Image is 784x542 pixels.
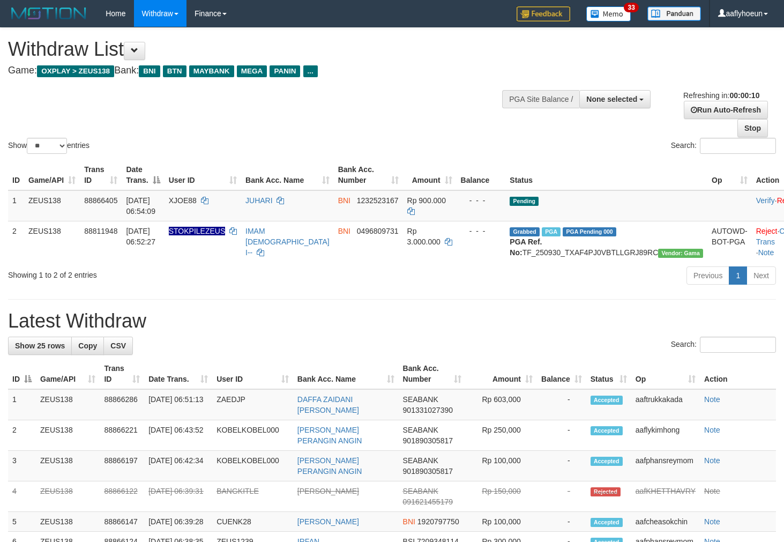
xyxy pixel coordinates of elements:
span: Accepted [591,396,623,405]
td: aaflykimhong [631,420,700,451]
th: Game/API: activate to sort column ascending [24,160,80,190]
span: 33 [624,3,638,12]
input: Search: [700,138,776,154]
td: 5 [8,512,36,532]
td: ZEUS138 [24,190,80,221]
th: Status [505,160,707,190]
td: ZEUS138 [36,389,100,420]
th: User ID: activate to sort column ascending [165,160,241,190]
span: Refreshing in: [683,91,759,100]
a: [PERSON_NAME] [297,517,359,526]
th: Trans ID: activate to sort column ascending [80,160,122,190]
span: Copy 901890305817 to clipboard [403,467,453,476]
span: Accepted [591,457,623,466]
th: Op: activate to sort column ascending [631,359,700,389]
label: Search: [671,337,776,353]
label: Show entries [8,138,89,154]
td: AUTOWD-BOT-PGA [707,221,752,262]
a: JUHARI [245,196,273,205]
td: 3 [8,451,36,481]
a: Note [704,426,720,434]
th: Trans ID: activate to sort column ascending [100,359,144,389]
th: Bank Acc. Name: activate to sort column ascending [293,359,399,389]
td: aaftrukkakada [631,389,700,420]
span: Copy 901331027390 to clipboard [403,406,453,414]
span: Rp 900.000 [407,196,446,205]
h1: Latest Withdraw [8,310,776,332]
th: Action [700,359,776,389]
th: Bank Acc. Name: activate to sort column ascending [241,160,334,190]
th: Balance [457,160,506,190]
a: Note [704,487,720,495]
td: [DATE] 06:42:34 [144,451,212,481]
h4: Game: Bank: [8,65,512,76]
span: Copy 901890305817 to clipboard [403,436,453,445]
td: 88866122 [100,481,144,512]
td: Rp 603,000 [466,389,537,420]
td: KOBELKOBEL000 [212,420,293,451]
th: Balance: activate to sort column ascending [537,359,586,389]
a: DAFFA ZAIDANI [PERSON_NAME] [297,395,359,414]
span: Rp 3.000.000 [407,227,440,246]
a: Verify [756,196,775,205]
span: Copy 0496809731 to clipboard [357,227,399,235]
td: ZEUS138 [36,512,100,532]
td: 2 [8,221,24,262]
td: 2 [8,420,36,451]
td: ZAEDJP [212,389,293,420]
td: aafKHETTHAVRY [631,481,700,512]
select: Showentries [27,138,67,154]
a: Reject [756,227,778,235]
th: Status: activate to sort column ascending [586,359,631,389]
span: BNI [139,65,160,77]
span: SEABANK [403,395,438,404]
span: PGA Pending [563,227,616,236]
span: SEABANK [403,456,438,465]
button: None selected [579,90,651,108]
b: PGA Ref. No: [510,237,542,257]
h1: Withdraw List [8,39,512,60]
span: OXPLAY > ZEUS138 [37,65,114,77]
td: 88866286 [100,389,144,420]
span: Copy [78,341,97,350]
span: Copy 1232523167 to clipboard [357,196,399,205]
img: panduan.png [647,6,701,21]
span: SEABANK [403,487,438,495]
td: - [537,451,586,481]
td: TF_250930_TXAF4PJ0VBTLLGRJ89RC [505,221,707,262]
td: [DATE] 06:39:28 [144,512,212,532]
div: - - - [461,195,502,206]
th: Game/API: activate to sort column ascending [36,359,100,389]
span: Grabbed [510,227,540,236]
a: Stop [737,119,768,137]
div: PGA Site Balance / [502,90,579,108]
td: [DATE] 06:39:31 [144,481,212,512]
a: Note [704,517,720,526]
span: SEABANK [403,426,438,434]
td: - [537,420,586,451]
span: BTN [163,65,186,77]
td: Rp 250,000 [466,420,537,451]
span: [DATE] 06:54:09 [126,196,155,216]
td: aafcheasokchin [631,512,700,532]
span: Accepted [591,518,623,527]
a: Copy [71,337,104,355]
td: 4 [8,481,36,512]
a: Next [746,266,776,285]
a: Note [704,395,720,404]
th: ID: activate to sort column descending [8,359,36,389]
a: Note [758,248,774,257]
th: User ID: activate to sort column ascending [212,359,293,389]
td: Rp 100,000 [466,512,537,532]
span: Copy 1920797750 to clipboard [417,517,459,526]
span: Vendor URL: https://trx31.1velocity.biz [658,249,703,258]
td: CUENK28 [212,512,293,532]
img: Button%20Memo.svg [586,6,631,21]
td: 1 [8,190,24,221]
label: Search: [671,138,776,154]
td: ZEUS138 [36,451,100,481]
a: Note [704,456,720,465]
span: Marked by aafsreyleap [542,227,561,236]
span: MEGA [237,65,267,77]
span: XJOE88 [169,196,197,205]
